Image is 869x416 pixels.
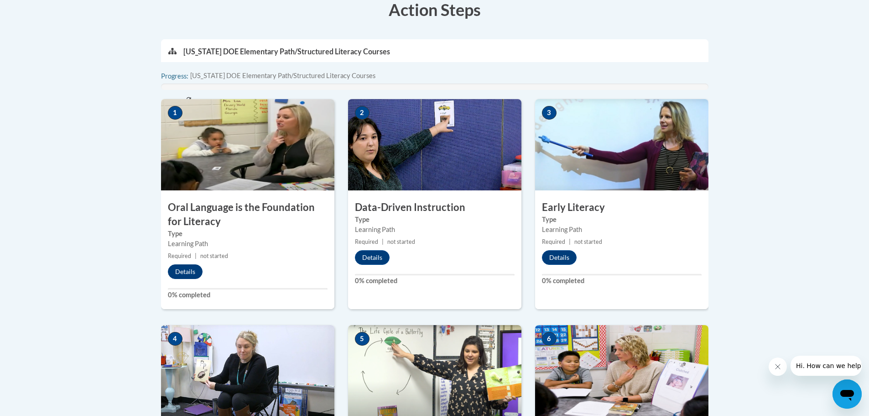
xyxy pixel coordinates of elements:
img: Course Image [348,99,521,190]
label: Progress: [161,71,213,81]
div: Learning Path [168,239,328,249]
span: 2 [355,106,369,120]
span: 5 [355,332,369,346]
iframe: Close message [769,358,787,376]
span: Required [542,238,565,245]
span: 6 [542,332,557,346]
iframe: Message from company [791,356,862,376]
span: | [569,238,571,245]
span: not started [387,238,415,245]
button: Details [542,250,577,265]
span: Required [168,253,191,259]
label: Type [168,229,328,239]
span: [US_STATE] DOE Elementary Path/Structured Literacy Courses [190,71,375,81]
span: 3 [542,106,557,120]
iframe: Button to launch messaging window [833,379,862,409]
span: Required [355,238,378,245]
span: | [382,238,384,245]
h3: Data-Driven Instruction [348,200,521,215]
span: not started [200,253,228,259]
span: Hi. How can we help? [5,6,74,14]
img: Course Image [535,99,708,190]
label: Type [355,215,515,225]
span: not started [574,238,602,245]
label: 0% completed [168,290,328,300]
span: | [195,253,197,259]
h3: Early Literacy [535,200,708,215]
img: Course Image [161,99,334,190]
span: 1 [168,106,182,120]
div: Learning Path [355,225,515,235]
button: Details [168,264,203,279]
span: 4 [168,332,182,346]
div: Learning Path [542,225,702,235]
label: Type [542,215,702,225]
button: Details [355,250,390,265]
p: [US_STATE] DOE Elementary Path/Structured Literacy Courses [183,47,390,57]
label: 0% completed [355,276,515,286]
h3: Oral Language is the Foundation for Literacy [161,200,334,229]
label: 0% completed [542,276,702,286]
